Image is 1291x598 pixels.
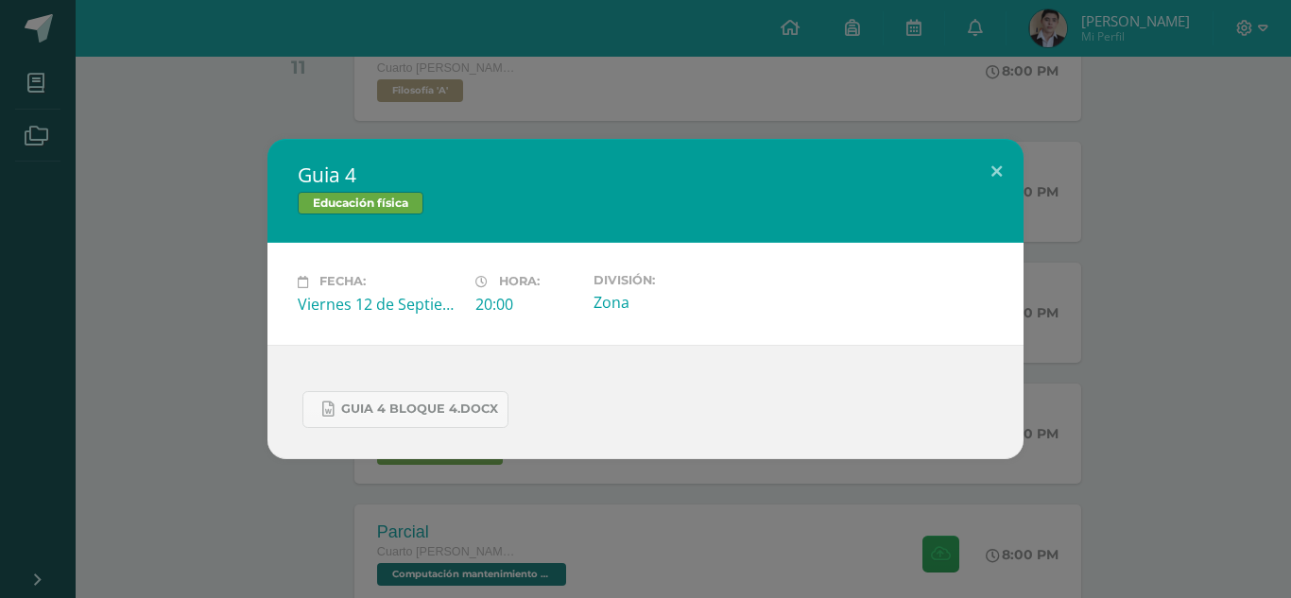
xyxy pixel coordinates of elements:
[475,294,578,315] div: 20:00
[298,192,423,214] span: Educación física
[499,275,540,289] span: Hora:
[594,273,756,287] label: División:
[298,294,460,315] div: Viernes 12 de Septiembre
[298,162,993,188] h2: Guia 4
[341,402,498,417] span: guia 4 bloque 4.docx
[970,139,1024,203] button: Close (Esc)
[594,292,756,313] div: Zona
[319,275,366,289] span: Fecha:
[302,391,508,428] a: guia 4 bloque 4.docx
